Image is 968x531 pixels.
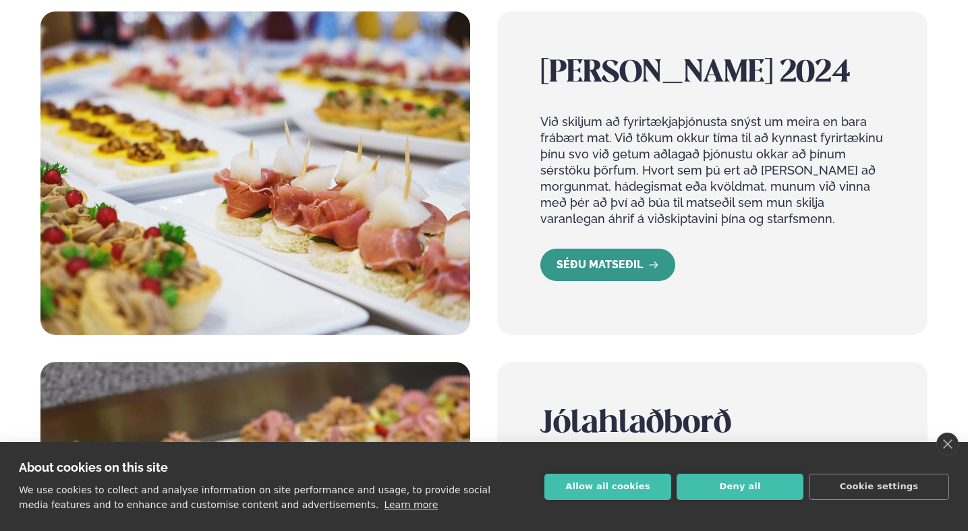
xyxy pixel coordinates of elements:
button: Deny all [677,474,803,500]
button: Allow all cookies [544,474,671,500]
p: Við skiljum að fyrirtækjaþjónusta snýst um meira en bara frábært mat. Við tökum okkur tíma til að... [540,114,884,227]
h2: Jólahlaðborð [540,405,884,443]
h2: [PERSON_NAME] 2024 [540,55,884,92]
button: Cookie settings [809,474,949,500]
img: image alt [40,11,470,335]
p: We use cookies to collect and analyse information on site performance and usage, to provide socia... [19,485,490,510]
strong: About cookies on this site [19,460,168,474]
a: close [936,433,959,456]
a: SÉÐU MATSEÐIL [540,249,675,281]
a: Learn more [384,499,438,510]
